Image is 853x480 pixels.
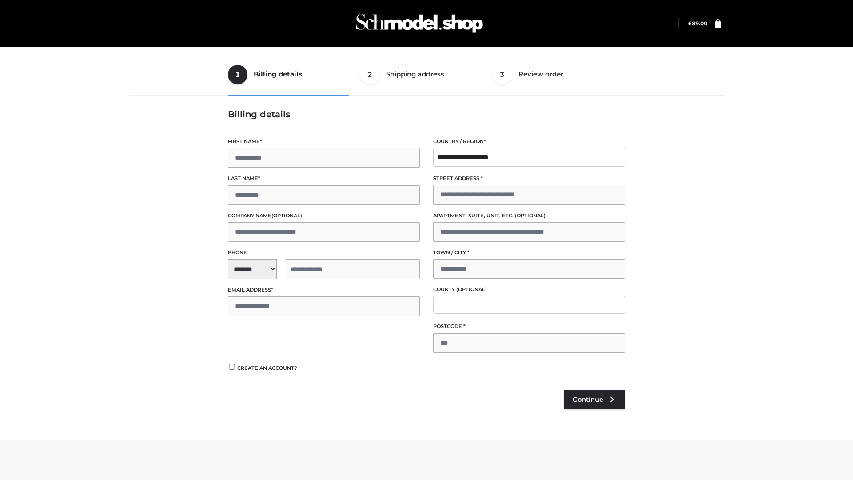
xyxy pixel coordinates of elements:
[433,137,625,146] label: Country / Region
[228,174,420,183] label: Last name
[237,365,297,371] span: Create an account?
[688,20,692,27] span: £
[433,285,625,294] label: County
[353,6,486,41] img: Schmodel Admin 964
[456,286,487,292] span: (optional)
[688,20,707,27] a: £89.00
[228,137,420,146] label: First name
[433,174,625,183] label: Street address
[515,212,546,219] span: (optional)
[433,322,625,331] label: Postcode
[564,390,625,409] a: Continue
[228,109,625,120] h3: Billing details
[271,212,302,219] span: (optional)
[573,396,603,404] span: Continue
[228,248,420,257] label: Phone
[433,212,625,220] label: Apartment, suite, unit, etc.
[228,212,420,220] label: Company name
[228,286,420,294] label: Email address
[688,20,707,27] bdi: 89.00
[433,248,625,257] label: Town / City
[228,364,236,370] input: Create an account?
